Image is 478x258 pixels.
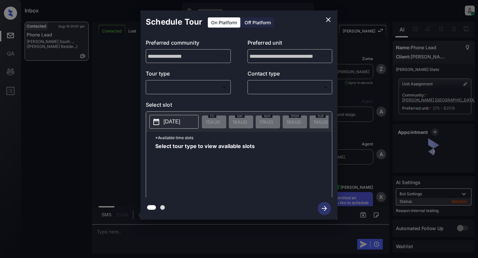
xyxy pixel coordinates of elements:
p: [DATE] [163,118,180,126]
span: Select tour type to view available slots [155,143,255,196]
p: Preferred community [146,39,231,49]
p: Preferred unit [248,39,333,49]
p: Tour type [146,70,231,80]
div: On Platform [208,17,240,28]
button: close [322,13,335,26]
button: [DATE] [149,115,199,129]
p: *Available time slots [155,132,332,143]
p: Contact type [248,70,333,80]
h2: Schedule Tour [141,11,207,33]
div: Off Platform [241,17,274,28]
p: Select slot [146,101,332,111]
